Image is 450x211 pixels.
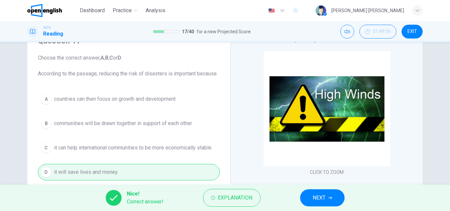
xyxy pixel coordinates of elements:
span: Explanation [218,193,252,202]
div: [PERSON_NAME] [PERSON_NAME] [331,7,404,14]
b: A [100,55,104,61]
span: Analysis [146,7,165,14]
span: Practice [113,7,132,14]
button: NEXT [300,189,345,206]
span: Dashboard [80,7,105,14]
button: Explanation [203,189,261,207]
div: Mute [340,25,354,39]
span: for a new Projected Score [197,28,251,36]
span: 01:49:56 [373,29,391,34]
img: Profile picture [316,5,326,16]
div: Hide [359,25,396,39]
span: EXIT [408,29,417,34]
span: Correct answer! [127,198,163,206]
h1: Reading [43,30,63,38]
span: 17 / 40 [182,28,194,36]
a: OpenEnglish logo [27,4,77,17]
img: OpenEnglish logo [27,4,62,17]
button: Dashboard [77,5,107,16]
b: B [105,55,108,61]
button: EXIT [402,25,423,39]
span: IELTS [43,25,51,30]
img: en [267,8,276,13]
b: C [109,55,113,61]
span: NEXT [313,193,325,202]
button: Analysis [143,5,168,16]
button: 01:49:56 [359,25,396,39]
span: Choose the correct answer, , , or . According to the passage, reducing the risk of disasters is i... [38,54,220,78]
b: D [118,55,121,61]
span: Nice! [127,190,163,198]
button: Practice [110,5,140,16]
